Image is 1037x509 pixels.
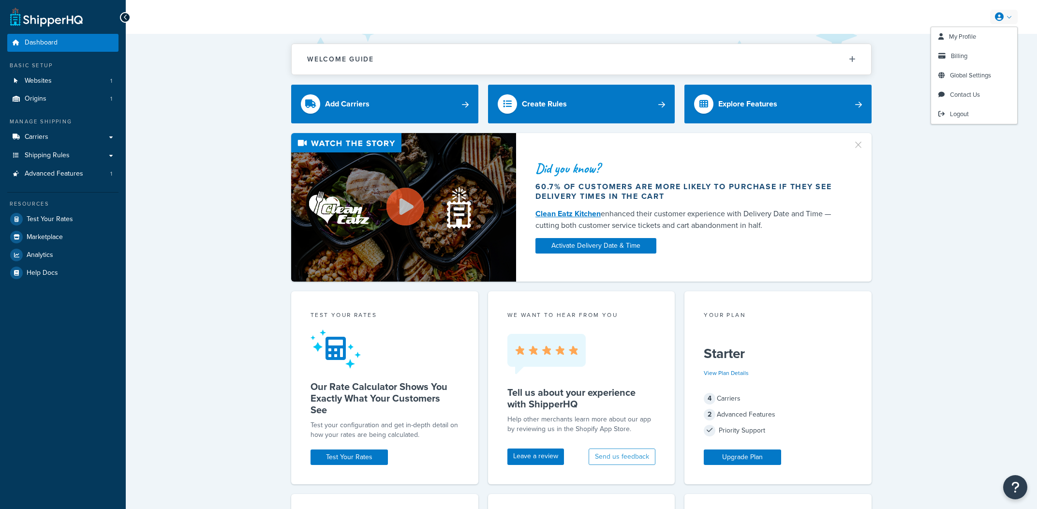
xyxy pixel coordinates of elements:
[25,95,46,103] span: Origins
[311,311,459,322] div: Test your rates
[7,34,119,52] a: Dashboard
[704,311,852,322] div: Your Plan
[704,409,715,420] span: 2
[7,246,119,264] a: Analytics
[110,170,112,178] span: 1
[7,72,119,90] a: Websites1
[950,109,969,119] span: Logout
[7,165,119,183] li: Advanced Features
[7,264,119,282] a: Help Docs
[589,449,655,465] button: Send us feedback
[311,420,459,440] div: Test your configuration and get in-depth detail on how your rates are being calculated.
[950,90,980,99] span: Contact Us
[1003,475,1027,499] button: Open Resource Center
[7,90,119,108] a: Origins1
[507,415,656,434] p: Help other merchants learn more about our app by reviewing us in the Shopify App Store.
[931,105,1017,124] a: Logout
[949,32,976,41] span: My Profile
[7,210,119,228] a: Test Your Rates
[7,200,119,208] div: Resources
[7,72,119,90] li: Websites
[704,393,715,404] span: 4
[535,182,841,201] div: 60.7% of customers are more likely to purchase if they see delivery times in the cart
[507,311,656,319] p: we want to hear from you
[25,170,83,178] span: Advanced Features
[7,118,119,126] div: Manage Shipping
[931,46,1017,66] a: Billing
[292,44,871,75] button: Welcome Guide
[25,151,70,160] span: Shipping Rules
[704,424,852,437] div: Priority Support
[535,208,601,219] a: Clean Eatz Kitchen
[110,77,112,85] span: 1
[291,85,478,123] a: Add Carriers
[311,449,388,465] a: Test Your Rates
[110,95,112,103] span: 1
[535,162,841,175] div: Did you know?
[704,449,781,465] a: Upgrade Plan
[931,27,1017,46] a: My Profile
[325,97,370,111] div: Add Carriers
[704,408,852,421] div: Advanced Features
[488,85,675,123] a: Create Rules
[684,85,872,123] a: Explore Features
[931,66,1017,85] a: Global Settings
[704,369,749,377] a: View Plan Details
[704,346,852,361] h5: Starter
[307,56,374,63] h2: Welcome Guide
[7,228,119,246] a: Marketplace
[7,165,119,183] a: Advanced Features1
[27,269,58,277] span: Help Docs
[951,51,967,60] span: Billing
[507,449,564,465] a: Leave a review
[507,387,656,410] h5: Tell us about your experience with ShipperHQ
[27,251,53,259] span: Analytics
[27,233,63,241] span: Marketplace
[535,208,841,231] div: enhanced their customer experience with Delivery Date and Time — cutting both customer service ti...
[718,97,777,111] div: Explore Features
[931,85,1017,105] a: Contact Us
[291,133,516,282] img: Video thumbnail
[25,77,52,85] span: Websites
[950,71,991,80] span: Global Settings
[7,61,119,70] div: Basic Setup
[27,215,73,224] span: Test Your Rates
[7,90,119,108] li: Origins
[7,128,119,146] a: Carriers
[7,147,119,165] a: Shipping Rules
[311,381,459,416] h5: Our Rate Calculator Shows You Exactly What Your Customers See
[704,392,852,405] div: Carriers
[522,97,567,111] div: Create Rules
[25,39,58,47] span: Dashboard
[25,133,48,141] span: Carriers
[535,238,656,254] a: Activate Delivery Date & Time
